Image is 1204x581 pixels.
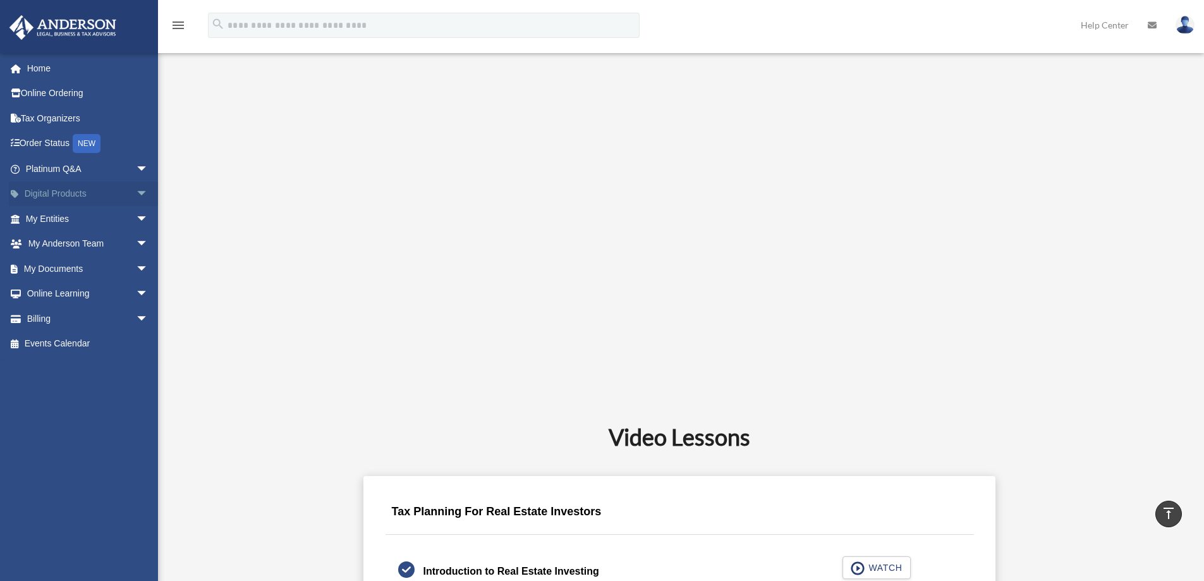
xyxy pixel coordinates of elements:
[1161,506,1176,521] i: vertical_align_top
[136,256,161,282] span: arrow_drop_down
[9,181,167,207] a: Digital Productsarrow_drop_down
[136,181,161,207] span: arrow_drop_down
[865,561,902,574] span: WATCH
[9,256,167,281] a: My Documentsarrow_drop_down
[215,421,1145,453] h2: Video Lessons
[9,81,167,106] a: Online Ordering
[171,18,186,33] i: menu
[9,331,167,357] a: Events Calendar
[842,556,911,579] button: WATCH
[136,206,161,232] span: arrow_drop_down
[363,50,995,406] iframe: Introduction to the Tax Toolbox
[9,56,167,81] a: Home
[136,156,161,182] span: arrow_drop_down
[136,306,161,332] span: arrow_drop_down
[9,131,167,157] a: Order StatusNEW
[9,156,167,181] a: Platinum Q&Aarrow_drop_down
[9,231,167,257] a: My Anderson Teamarrow_drop_down
[9,206,167,231] a: My Entitiesarrow_drop_down
[386,496,974,535] div: Tax Planning For Real Estate Investors
[73,134,100,153] div: NEW
[211,17,225,31] i: search
[6,15,120,40] img: Anderson Advisors Platinum Portal
[9,306,167,331] a: Billingarrow_drop_down
[171,22,186,33] a: menu
[9,281,167,307] a: Online Learningarrow_drop_down
[9,106,167,131] a: Tax Organizers
[423,563,599,580] div: Introduction to Real Estate Investing
[1176,16,1195,34] img: User Pic
[136,231,161,257] span: arrow_drop_down
[1155,501,1182,527] a: vertical_align_top
[136,281,161,307] span: arrow_drop_down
